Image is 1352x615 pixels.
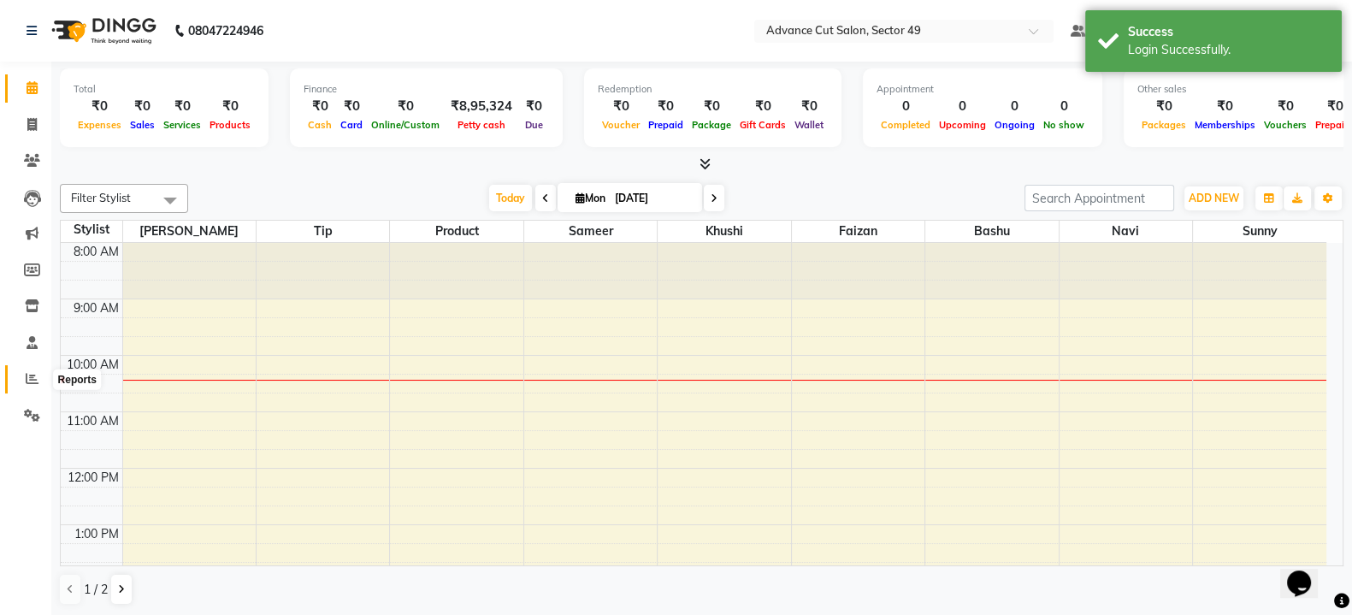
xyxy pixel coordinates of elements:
div: 12:00 PM [64,469,122,487]
span: Online/Custom [367,119,444,131]
div: ₹0 [336,97,367,116]
span: Ongoing [990,119,1039,131]
span: Services [159,119,205,131]
span: Cash [304,119,336,131]
span: Due [521,119,547,131]
div: ₹0 [790,97,828,116]
div: Success [1128,23,1329,41]
span: bashu [925,221,1058,242]
span: Memberships [1190,119,1260,131]
span: Prepaid [644,119,688,131]
span: sunny [1193,221,1326,242]
b: 08047224946 [188,7,263,55]
span: Card [336,119,367,131]
div: ₹0 [159,97,205,116]
span: Today [489,185,532,211]
div: 10:00 AM [63,356,122,374]
button: ADD NEW [1184,186,1243,210]
span: Voucher [598,119,644,131]
span: Mon [571,192,610,204]
div: ₹0 [367,97,444,116]
span: khushi [658,221,790,242]
div: 1:00 PM [71,525,122,543]
div: ₹0 [74,97,126,116]
span: No show [1039,119,1089,131]
div: ₹0 [1190,97,1260,116]
img: logo [44,7,161,55]
div: ₹0 [304,97,336,116]
div: 9:00 AM [70,299,122,317]
span: Packages [1137,119,1190,131]
div: ₹0 [644,97,688,116]
div: ₹0 [688,97,735,116]
div: ₹0 [519,97,549,116]
div: ₹0 [735,97,790,116]
div: Stylist [61,221,122,239]
div: ₹0 [1137,97,1190,116]
span: Filter Stylist [71,191,131,204]
div: Appointment [877,82,1089,97]
div: Finance [304,82,549,97]
span: Products [205,119,255,131]
span: Completed [877,119,935,131]
input: Search Appointment [1024,185,1174,211]
div: ₹0 [1260,97,1311,116]
span: product [390,221,522,242]
div: Reports [54,370,101,390]
div: 0 [1039,97,1089,116]
iframe: chat widget [1280,547,1335,598]
span: Wallet [790,119,828,131]
span: Gift Cards [735,119,790,131]
div: Login Successfully. [1128,41,1329,59]
span: Navi [1060,221,1192,242]
div: ₹0 [205,97,255,116]
span: Tip [257,221,389,242]
span: sameer [524,221,657,242]
div: Redemption [598,82,828,97]
span: Expenses [74,119,126,131]
span: faizan [792,221,924,242]
span: Petty cash [453,119,510,131]
input: 2025-09-01 [610,186,695,211]
div: ₹8,95,324 [444,97,519,116]
div: 0 [877,97,935,116]
span: ADD NEW [1189,192,1239,204]
div: ₹0 [598,97,644,116]
span: 1 / 2 [84,581,108,599]
div: 8:00 AM [70,243,122,261]
div: 0 [935,97,990,116]
span: Sales [126,119,159,131]
span: Package [688,119,735,131]
div: ₹0 [126,97,159,116]
span: [PERSON_NAME] [123,221,256,242]
div: 11:00 AM [63,412,122,430]
span: Upcoming [935,119,990,131]
span: Vouchers [1260,119,1311,131]
div: Total [74,82,255,97]
div: 0 [990,97,1039,116]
